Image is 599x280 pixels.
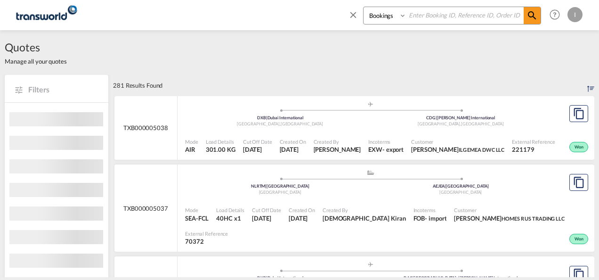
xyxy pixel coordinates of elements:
[14,4,78,25] img: f753ae806dec11f0841701cdfdf085c0.png
[314,145,361,154] span: Pradhesh Gautham
[524,7,541,24] span: icon-magnify
[413,214,447,222] div: FOB import
[5,40,67,55] span: Quotes
[573,177,584,188] md-icon: assets/icons/custom/copyQuote.svg
[123,124,168,132] span: TXB000005038
[265,183,267,189] span: |
[123,204,168,213] span: TXB000005037
[512,145,555,154] span: 221179
[406,7,524,24] input: Enter Booking ID, Reference ID, Order ID
[206,146,235,153] span: 301.00 KG
[252,206,281,214] span: Cut Off Date
[569,105,588,122] button: Copy Quote
[368,138,404,145] span: Incoterms
[436,115,437,120] span: |
[185,237,228,246] span: 70372
[252,214,281,222] span: 10 Oct 2025
[314,138,361,145] span: Created By
[216,214,244,222] span: 40HC x 1
[280,138,306,145] span: Created On
[567,7,583,22] div: I
[280,121,281,126] span: ,
[348,9,358,20] md-icon: icon-close
[454,206,565,214] span: Customer
[426,115,495,120] span: CDG [PERSON_NAME] International
[461,121,503,126] span: [GEOGRAPHIC_DATA]
[433,183,489,189] span: AEJEA [GEOGRAPHIC_DATA]
[425,214,446,222] div: - import
[411,138,504,145] span: Customer
[113,75,162,96] div: 281 Results Found
[575,144,586,151] span: Won
[323,206,406,214] span: Created By
[348,7,363,29] span: icon-close
[365,170,376,175] md-icon: assets/icons/custom/ship-fill.svg
[243,145,272,154] span: 10 Oct 2025
[413,206,447,214] span: Incoterms
[573,269,584,280] md-icon: assets/icons/custom/copyQuote.svg
[216,206,244,214] span: Load Details
[587,75,594,96] div: Sort by: Created On
[459,147,504,153] span: ILG EMEA DWC LLC
[5,57,67,66] span: Manage all your quotes
[185,138,198,145] span: Mode
[289,214,315,222] span: 10 Oct 2025
[266,115,267,120] span: |
[206,138,235,145] span: Load Details
[185,214,209,222] span: SEA-FCL
[569,174,588,191] button: Copy Quote
[185,206,209,214] span: Mode
[526,10,538,21] md-icon: icon-magnify
[502,215,565,222] span: HOMES R US TRADING LLC
[185,145,198,154] span: AIR
[547,7,567,24] div: Help
[251,183,309,189] span: NLRTM [GEOGRAPHIC_DATA]
[243,138,272,145] span: Cut Off Date
[257,115,303,120] span: DXB Dubai International
[575,236,586,243] span: Won
[439,189,482,195] span: [GEOGRAPHIC_DATA]
[114,165,594,252] div: TXB000005037 assets/icons/custom/ship-fill.svgassets/icons/custom/roll-o-plane.svgOriginRotterdam...
[569,142,588,152] div: Won
[365,102,376,107] md-icon: assets/icons/custom/roll-o-plane.svg
[411,145,504,154] span: Subash Subash ILG EMEA DWC LLC
[323,214,406,222] span: Irishi Kiran
[573,108,584,119] md-icon: assets/icons/custom/copyQuote.svg
[569,234,588,244] div: Won
[368,145,382,154] div: EXW
[368,145,404,154] div: EXW export
[512,138,555,145] span: External Reference
[413,214,425,222] div: FOB
[460,121,461,126] span: ,
[281,121,323,126] span: [GEOGRAPHIC_DATA]
[28,84,99,95] span: Filters
[289,206,315,214] span: Created On
[454,214,565,222] span: Abhay S HOMES R US TRADING LLC
[237,121,280,126] span: [GEOGRAPHIC_DATA]
[418,121,461,126] span: [GEOGRAPHIC_DATA]
[114,96,594,160] div: TXB000005038 assets/icons/custom/ship-fill.svgassets/icons/custom/roll-o-plane.svgOriginDubai Int...
[382,145,404,154] div: - export
[547,7,563,23] span: Help
[259,189,301,195] span: [GEOGRAPHIC_DATA]
[185,230,228,237] span: External Reference
[365,262,376,267] md-icon: assets/icons/custom/roll-o-plane.svg
[280,145,306,154] span: 10 Oct 2025
[445,183,446,189] span: |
